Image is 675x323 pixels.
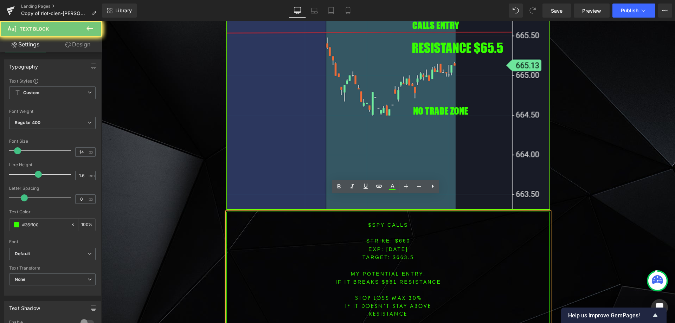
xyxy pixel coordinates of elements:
[78,219,95,231] div: %
[115,7,132,14] span: Library
[612,4,655,18] button: Publish
[20,26,49,32] span: Text Block
[23,90,39,96] b: Custom
[651,299,668,316] div: Open Intercom Messenger
[568,312,651,319] span: Help us improve GemPages!
[261,233,313,239] span: TARGET: $663.5
[289,4,306,18] a: Desktop
[15,277,26,282] b: None
[15,120,41,125] b: Regular 400
[285,225,307,231] span: [DATE]
[234,258,340,264] font: IF IT breaks $661 resistance
[52,37,103,52] a: Design
[249,250,324,256] font: MY POTENTIAL ENTRY:
[126,281,448,289] p: IF IT DOESN´T STAY above
[267,225,282,231] font: EXP:
[22,221,67,228] input: Color
[21,11,89,16] span: Copy of riot-cien-[PERSON_NAME]-spy
[89,150,95,154] span: px
[9,186,96,191] div: Letter Spacing
[9,109,96,114] div: Font Weight
[306,4,323,18] a: Laptop
[526,4,540,18] button: Redo
[89,173,95,178] span: em
[15,251,30,257] i: Default
[340,4,356,18] a: Mobile
[21,4,102,9] a: Landing Pages
[574,4,610,18] a: Preview
[509,4,523,18] button: Undo
[267,201,307,207] font: $spy calls
[9,78,96,84] div: Text Styles
[89,197,95,201] span: px
[9,209,96,214] div: Text Color
[9,139,96,144] div: Font Size
[126,273,448,280] p: STOP LOSS MAX 30%
[9,301,40,311] div: Text Shadow
[102,4,137,18] a: New Library
[621,8,638,13] span: Publish
[582,7,601,14] span: Preview
[126,289,448,296] p: resistance
[658,4,672,18] button: More
[9,60,38,70] div: Typography
[551,7,562,14] span: Save
[323,4,340,18] a: Tablet
[9,266,96,271] div: Text Transform
[568,311,660,319] button: Show survey - Help us improve GemPages!
[265,217,309,222] font: STRIKE: $660
[9,162,96,167] div: Line Height
[9,239,96,244] div: Font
